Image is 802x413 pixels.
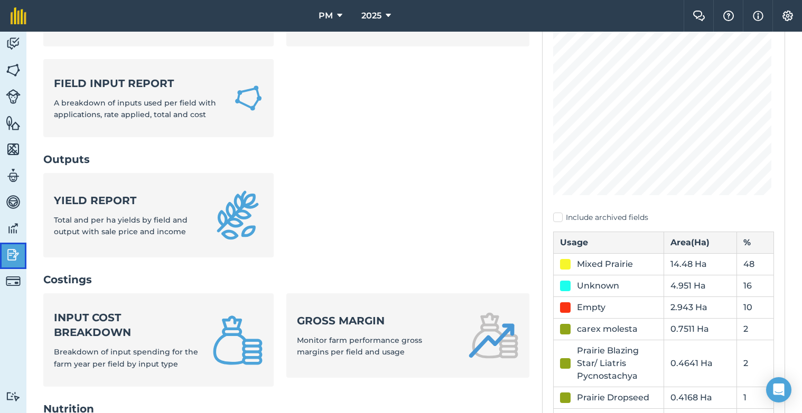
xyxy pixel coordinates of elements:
[54,347,198,368] span: Breakdown of input spending for the farm year per field by input type
[54,98,216,119] span: A breakdown of inputs used per field with applications, rate applied, total and cost
[468,310,519,361] img: Gross margin
[664,296,737,318] td: 2.943 Ha
[361,9,381,22] span: 2025
[554,232,664,253] th: Usage
[664,253,737,275] td: 14.48 Ha
[6,194,21,210] img: svg+xml;base64,PD94bWwgdmVyc2lvbj0iMS4wIiBlbmNvZGluZz0idXRmLTgiPz4KPCEtLSBHZW5lcmF0b3I6IEFkb2JlIE...
[577,258,633,271] div: Mixed Prairie
[737,318,774,340] td: 2
[6,391,21,401] img: svg+xml;base64,PD94bWwgdmVyc2lvbj0iMS4wIiBlbmNvZGluZz0idXRmLTgiPz4KPCEtLSBHZW5lcmF0b3I6IEFkb2JlIE...
[286,293,529,378] a: Gross marginMonitor farm performance gross margins per field and usage
[553,212,774,223] label: Include archived fields
[6,220,21,236] img: svg+xml;base64,PD94bWwgdmVyc2lvbj0iMS4wIiBlbmNvZGluZz0idXRmLTgiPz4KPCEtLSBHZW5lcmF0b3I6IEFkb2JlIE...
[6,62,21,78] img: svg+xml;base64,PHN2ZyB4bWxucz0iaHR0cDovL3d3dy53My5vcmcvMjAwMC9zdmciIHdpZHRoPSI1NiIgaGVpZ2h0PSI2MC...
[54,310,200,340] strong: Input cost breakdown
[577,344,657,382] div: Prairie Blazing Star/ Liatris Pycnostachya
[737,253,774,275] td: 48
[6,274,21,289] img: svg+xml;base64,PD94bWwgdmVyc2lvbj0iMS4wIiBlbmNvZGluZz0idXRmLTgiPz4KPCEtLSBHZW5lcmF0b3I6IEFkb2JlIE...
[766,377,791,402] div: Open Intercom Messenger
[577,323,638,335] div: carex molesta
[234,82,263,114] img: Field Input Report
[6,89,21,104] img: svg+xml;base64,PD94bWwgdmVyc2lvbj0iMS4wIiBlbmNvZGluZz0idXRmLTgiPz4KPCEtLSBHZW5lcmF0b3I6IEFkb2JlIE...
[737,296,774,318] td: 10
[6,115,21,131] img: svg+xml;base64,PHN2ZyB4bWxucz0iaHR0cDovL3d3dy53My5vcmcvMjAwMC9zdmciIHdpZHRoPSI1NiIgaGVpZ2h0PSI2MC...
[737,275,774,296] td: 16
[577,391,649,404] div: Prairie Dropseed
[43,152,529,167] h2: Outputs
[664,387,737,408] td: 0.4168 Ha
[577,280,619,292] div: Unknown
[43,293,274,387] a: Input cost breakdownBreakdown of input spending for the farm year per field by input type
[297,335,422,357] span: Monitor farm performance gross margins per field and usage
[737,232,774,253] th: %
[737,387,774,408] td: 1
[43,272,529,287] h2: Costings
[54,215,188,236] span: Total and per ha yields by field and output with sale price and income
[737,340,774,387] td: 2
[11,7,26,24] img: fieldmargin Logo
[319,9,333,22] span: PM
[664,318,737,340] td: 0.7511 Ha
[693,11,705,21] img: Two speech bubbles overlapping with the left bubble in the forefront
[297,313,455,328] strong: Gross margin
[6,36,21,52] img: svg+xml;base64,PD94bWwgdmVyc2lvbj0iMS4wIiBlbmNvZGluZz0idXRmLTgiPz4KPCEtLSBHZW5lcmF0b3I6IEFkb2JlIE...
[577,301,605,314] div: Empty
[212,315,263,366] img: Input cost breakdown
[43,173,274,257] a: Yield reportTotal and per ha yields by field and output with sale price and income
[753,9,763,22] img: svg+xml;base64,PHN2ZyB4bWxucz0iaHR0cDovL3d3dy53My5vcmcvMjAwMC9zdmciIHdpZHRoPSIxNyIgaGVpZ2h0PSIxNy...
[664,232,737,253] th: Area ( Ha )
[6,141,21,157] img: svg+xml;base64,PHN2ZyB4bWxucz0iaHR0cDovL3d3dy53My5vcmcvMjAwMC9zdmciIHdpZHRoPSI1NiIgaGVpZ2h0PSI2MC...
[664,275,737,296] td: 4.951 Ha
[54,193,200,208] strong: Yield report
[6,168,21,184] img: svg+xml;base64,PD94bWwgdmVyc2lvbj0iMS4wIiBlbmNvZGluZz0idXRmLTgiPz4KPCEtLSBHZW5lcmF0b3I6IEFkb2JlIE...
[6,247,21,263] img: svg+xml;base64,PD94bWwgdmVyc2lvbj0iMS4wIiBlbmNvZGluZz0idXRmLTgiPz4KPCEtLSBHZW5lcmF0b3I6IEFkb2JlIE...
[722,11,735,21] img: A question mark icon
[212,190,263,241] img: Yield report
[664,340,737,387] td: 0.4641 Ha
[43,59,274,138] a: Field Input ReportA breakdown of inputs used per field with applications, rate applied, total and...
[781,11,794,21] img: A cog icon
[54,76,221,91] strong: Field Input Report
